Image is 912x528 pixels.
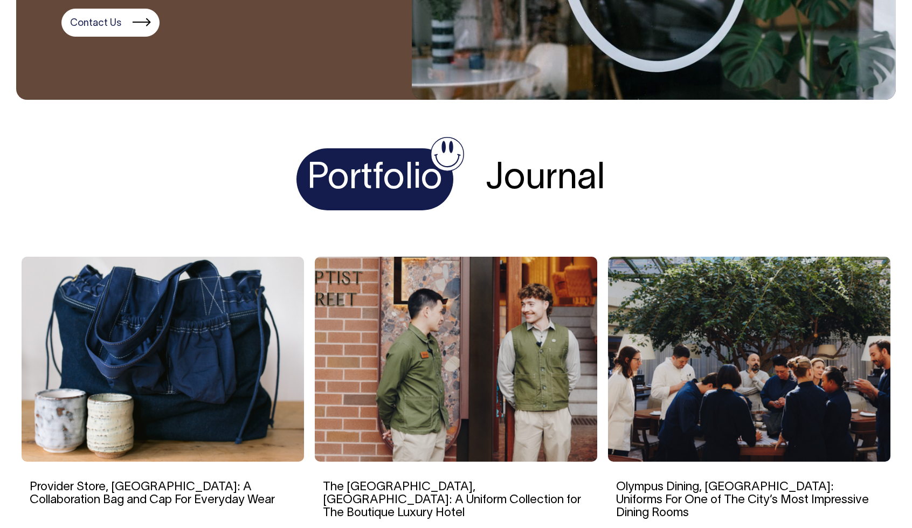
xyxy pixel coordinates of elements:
img: Provider Store, Sydney: A Collaboration Bag and Cap For Everyday Wear [22,257,304,462]
a: Contact Us [61,9,160,37]
h1: Journal [475,148,616,210]
a: The [GEOGRAPHIC_DATA], [GEOGRAPHIC_DATA]: A Uniform Collection for The Boutique Luxury Hotel [323,482,581,518]
img: The EVE Hotel, Sydney: A Uniform Collection for The Boutique Luxury Hotel [315,257,597,462]
img: Olympus Dining, Sydney: Uniforms For One of The City’s Most Impressive Dining Rooms [608,257,890,462]
a: Provider Store, [GEOGRAPHIC_DATA]: A Collaboration Bag and Cap For Everyday Wear [30,482,275,505]
h1: Portfolio [296,148,453,210]
a: Olympus Dining, [GEOGRAPHIC_DATA]: Uniforms For One of The City’s Most Impressive Dining Rooms [616,482,869,518]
